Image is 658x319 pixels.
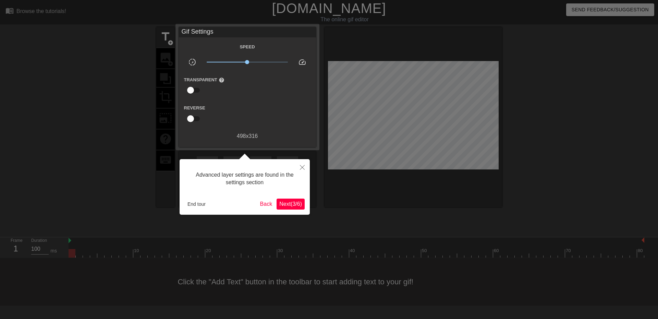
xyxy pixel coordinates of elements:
button: Close [295,159,310,175]
button: Next [277,199,305,210]
button: Back [257,199,275,210]
button: End tour [185,199,208,209]
span: Next ( 3 / 6 ) [279,201,302,207]
div: Advanced layer settings are found in the settings section [185,164,305,193]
